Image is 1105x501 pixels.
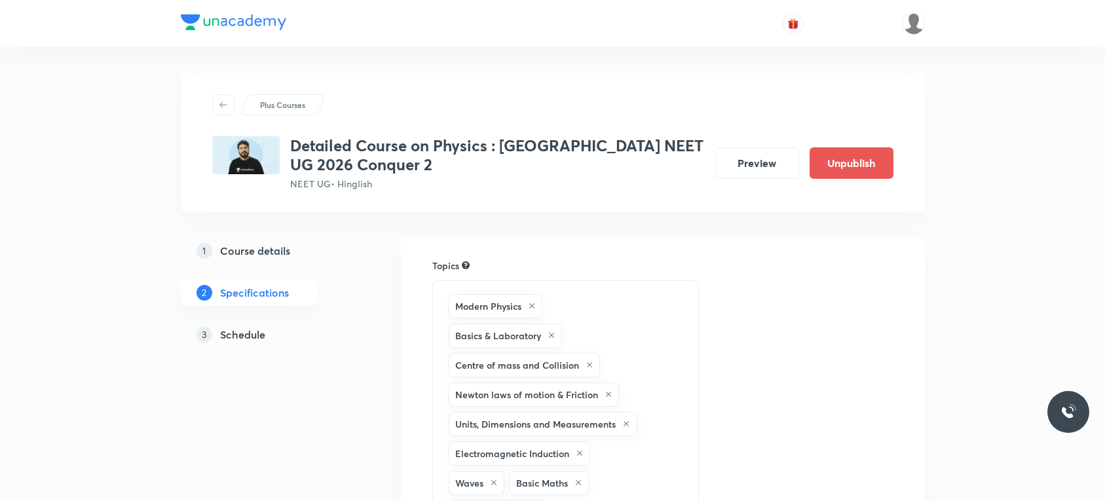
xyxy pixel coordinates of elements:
img: snigdha [903,12,925,35]
img: 4E9CFBCF-0339-4368-942C-AACC7FB4D98C_plus.png [212,136,280,174]
button: avatar [783,13,804,34]
img: Company Logo [181,14,286,30]
div: Search for topics [462,259,470,271]
p: NEET UG • Hinglish [290,177,705,191]
h5: Course details [220,243,290,259]
button: Unpublish [810,147,893,179]
h6: Basic Maths [516,476,568,490]
h5: Specifications [220,285,289,301]
button: Preview [715,147,799,179]
h6: Electromagnetic Induction [455,447,569,460]
h6: Waves [455,476,483,490]
img: ttu [1060,404,1076,420]
h3: Detailed Course on Physics : [GEOGRAPHIC_DATA] NEET UG 2026 Conquer 2 [290,136,705,174]
h6: Modern Physics [455,299,521,313]
h6: Newton laws of motion & Friction [455,388,598,401]
p: 3 [197,327,212,343]
img: avatar [787,18,799,29]
a: Company Logo [181,14,286,33]
h6: Basics & Laboratory [455,329,541,343]
h6: Centre of mass and Collision [455,358,579,372]
p: 1 [197,243,212,259]
h6: Topics [432,259,459,272]
a: 1Course details [181,238,359,264]
p: 2 [197,285,212,301]
a: 3Schedule [181,322,359,348]
h5: Schedule [220,327,265,343]
p: Plus Courses [260,99,305,111]
h6: Units, Dimensions and Measurements [455,417,616,431]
